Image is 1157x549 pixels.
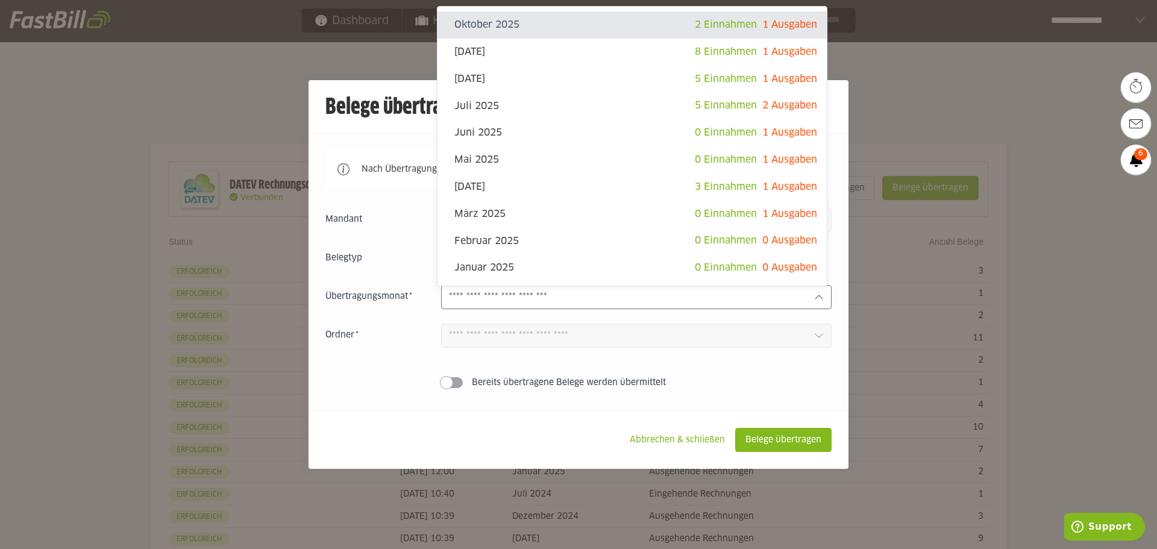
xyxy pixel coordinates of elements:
[762,209,817,219] span: 1 Ausgaben
[762,101,817,110] span: 2 Ausgaben
[437,66,827,93] sl-option: [DATE]
[437,39,827,66] sl-option: [DATE]
[619,428,735,452] sl-button: Abbrechen & schließen
[762,182,817,192] span: 1 Ausgaben
[695,101,757,110] span: 5 Einnahmen
[325,377,832,389] sl-switch: Bereits übertragene Belege werden übermittelt
[695,236,757,245] span: 0 Einnahmen
[695,20,757,30] span: 2 Einnahmen
[695,263,757,272] span: 0 Einnahmen
[695,182,757,192] span: 3 Einnahmen
[437,281,827,309] sl-option: Dezember 2024
[762,47,817,57] span: 1 Ausgaben
[437,146,827,174] sl-option: Mai 2025
[762,236,817,245] span: 0 Ausgaben
[762,155,817,165] span: 1 Ausgaben
[762,74,817,84] span: 1 Ausgaben
[437,254,827,281] sl-option: Januar 2025
[695,47,757,57] span: 8 Einnahmen
[735,428,832,452] sl-button: Belege übertragen
[1134,148,1147,160] span: 6
[437,92,827,119] sl-option: Juli 2025
[437,11,827,39] sl-option: Oktober 2025
[1121,145,1151,175] a: 6
[1064,513,1145,543] iframe: Öffnet ein Widget, in dem Sie weitere Informationen finden
[762,20,817,30] span: 1 Ausgaben
[695,209,757,219] span: 0 Einnahmen
[762,263,817,272] span: 0 Ausgaben
[437,119,827,146] sl-option: Juni 2025
[762,128,817,137] span: 1 Ausgaben
[437,201,827,228] sl-option: März 2025
[437,174,827,201] sl-option: [DATE]
[695,155,757,165] span: 0 Einnahmen
[437,227,827,254] sl-option: Februar 2025
[695,74,757,84] span: 5 Einnahmen
[695,128,757,137] span: 0 Einnahmen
